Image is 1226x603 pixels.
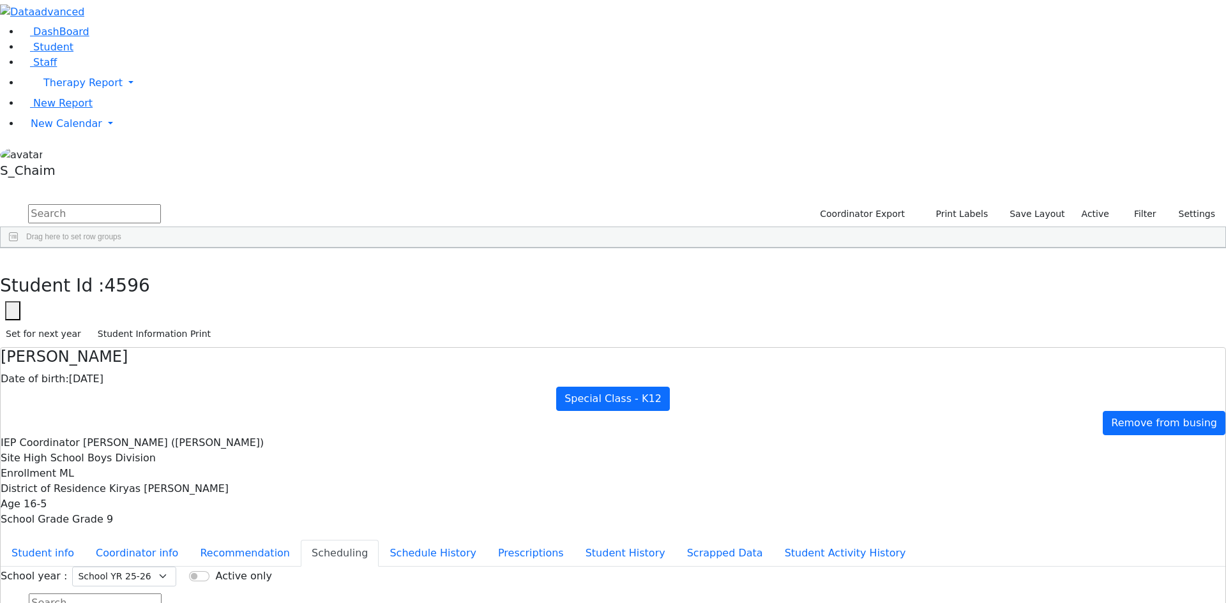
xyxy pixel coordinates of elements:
a: New Calendar [20,111,1226,137]
span: Staff [33,56,57,68]
span: Kiryas [PERSON_NAME] [109,482,229,495]
label: School year : [1,569,67,584]
label: Site [1,450,20,466]
span: Student [33,41,73,53]
span: New Calendar [31,117,102,130]
span: DashBoard [33,26,89,38]
div: [DATE] [1,371,1225,387]
span: Therapy Report [43,77,123,89]
button: Recommendation [189,540,301,567]
button: Save Layout [1004,204,1070,224]
label: Active only [215,569,271,584]
label: Enrollment [1,466,56,481]
a: Student [20,41,73,53]
button: Coordinator Export [812,204,911,224]
label: Active [1076,204,1115,224]
span: New Report [33,97,93,109]
button: Scheduling [301,540,379,567]
label: Age [1,496,20,512]
label: School Grade [1,512,69,527]
span: 16-5 [24,498,47,510]
a: Staff [20,56,57,68]
a: DashBoard [20,26,89,38]
a: Remove from busing [1103,411,1225,435]
label: Date of birth: [1,371,69,387]
button: Print Labels [921,204,994,224]
button: Student Information Print [92,324,216,344]
span: High School Boys Division [24,452,156,464]
span: 4596 [105,275,150,296]
input: Search [28,204,161,223]
label: IEP Coordinator [1,435,80,450]
span: Drag here to set row groups [26,232,121,241]
button: Student info [1,540,85,567]
a: New Report [20,97,93,109]
span: [PERSON_NAME] ([PERSON_NAME]) [83,436,264,449]
button: Settings [1162,204,1221,224]
button: Student History [575,540,676,567]
h4: [PERSON_NAME] [1,348,1225,366]
span: ML [59,467,74,479]
button: Coordinator info [85,540,189,567]
label: District of Residence [1,481,106,496]
a: Special Class - K12 [556,387,670,411]
button: Student Activity History [774,540,917,567]
button: Scrapped Data [676,540,774,567]
button: Filter [1117,204,1162,224]
span: Remove from busing [1111,417,1217,429]
button: Prescriptions [487,540,575,567]
button: Schedule History [379,540,487,567]
span: Grade 9 [72,513,113,525]
a: Therapy Report [20,70,1226,96]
